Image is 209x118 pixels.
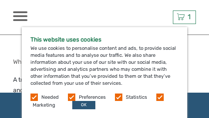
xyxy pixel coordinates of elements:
button: OK [72,101,95,109]
span: 1 [186,13,192,21]
label: Marketing [33,102,55,109]
label: Needed [41,94,59,101]
h5: What is included [13,59,196,66]
label: Preferences [79,94,106,101]
p: A tour in a Superjeep, including a driver guide. Personal service and a lot of fun [13,75,196,96]
button: Open LiveChat chat widget [100,14,111,24]
div: We use cookies to personalise content and ads, to provide social media features and to analyse ou... [22,27,187,118]
label: Statistics [126,94,147,101]
p: We're away right now. Please check back later! [12,15,98,22]
h5: This website uses cookies [30,36,179,43]
img: 632-1a1f61c2-ab70-46c5-a88f-57c82c74ba0d_logo_small.jpg [82,7,127,28]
